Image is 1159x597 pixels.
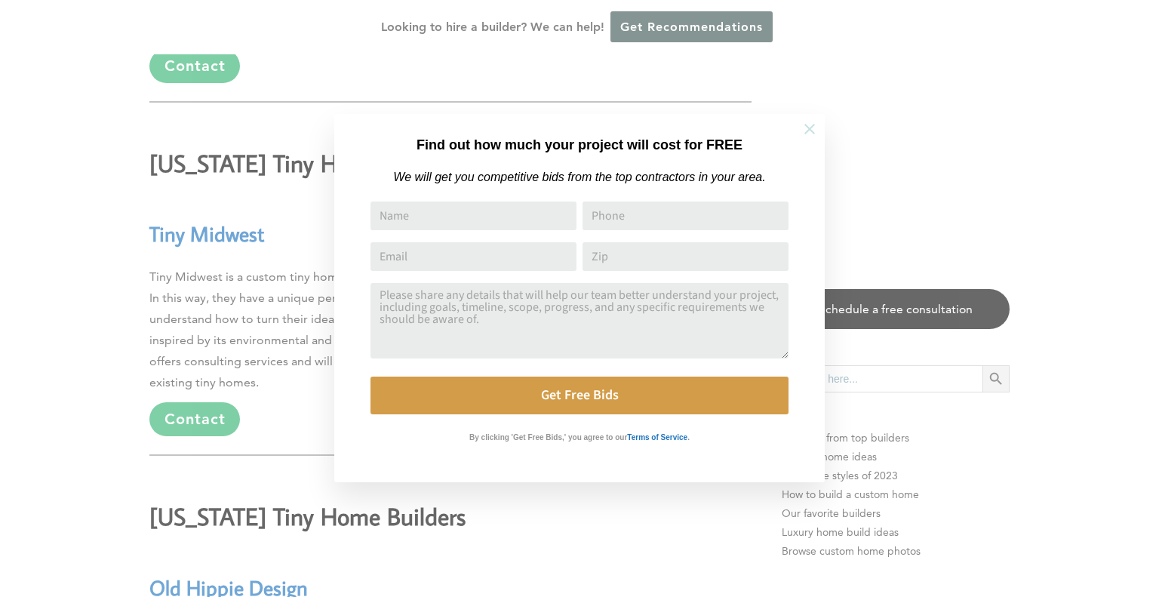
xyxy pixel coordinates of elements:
[469,433,627,442] strong: By clicking 'Get Free Bids,' you agree to our
[1084,522,1141,579] iframe: Drift Widget Chat Controller
[417,137,742,152] strong: Find out how much your project will cost for FREE
[783,103,836,155] button: Close
[687,433,690,442] strong: .
[393,171,765,183] em: We will get you competitive bids from the top contractors in your area.
[627,429,687,442] a: Terms of Service
[370,377,789,414] button: Get Free Bids
[370,283,789,359] textarea: Comment or Message
[583,242,789,271] input: Zip
[370,202,576,230] input: Name
[583,202,789,230] input: Phone
[370,242,576,271] input: Email Address
[627,433,687,442] strong: Terms of Service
